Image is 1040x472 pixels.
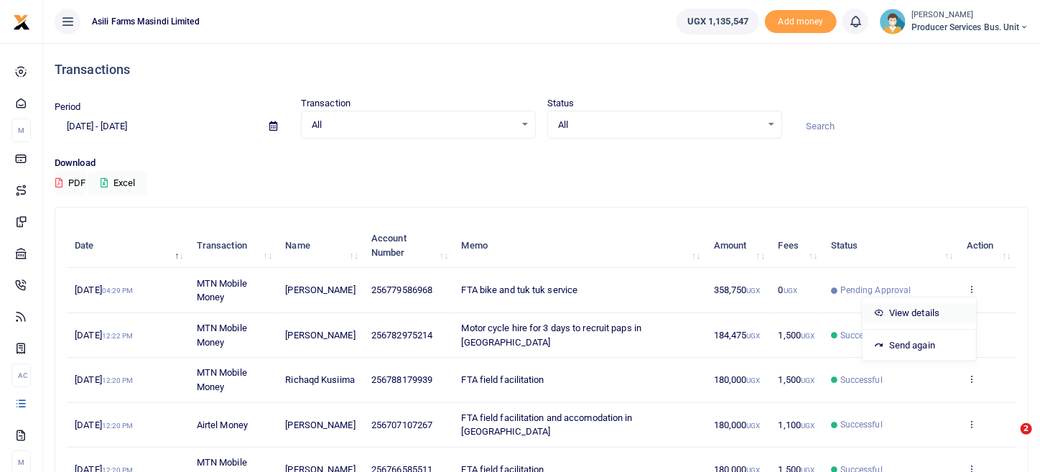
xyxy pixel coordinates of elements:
span: [DATE] [75,420,133,430]
span: Successful [840,418,883,431]
th: Transaction: activate to sort column ascending [189,223,278,268]
button: Excel [88,171,147,195]
img: logo-small [13,14,30,31]
span: All [558,118,761,132]
small: 12:22 PM [102,332,134,340]
span: 180,000 [714,420,761,430]
th: Name: activate to sort column ascending [277,223,363,268]
span: 256788179939 [371,374,432,385]
li: Ac [11,364,31,387]
span: All [312,118,515,132]
a: View details [863,303,976,323]
span: Richaqd Kusiima [285,374,355,385]
p: Download [55,156,1029,171]
button: PDF [55,171,86,195]
span: MTN Mobile Money [197,323,247,348]
th: Memo: activate to sort column ascending [453,223,705,268]
span: [DATE] [75,374,133,385]
a: logo-small logo-large logo-large [13,16,30,27]
span: 0 [779,284,797,295]
span: 2 [1021,423,1032,435]
span: Producer Services Bus. Unit [911,21,1029,34]
th: Account Number: activate to sort column ascending [363,223,453,268]
span: FTA field facilitation [462,374,544,385]
th: Date: activate to sort column descending [67,223,189,268]
span: Successful [840,329,883,342]
span: MTN Mobile Money [197,278,247,303]
small: 12:20 PM [102,422,134,430]
small: UGX [746,287,760,295]
label: Transaction [301,96,350,111]
iframe: Intercom live chat [991,423,1026,458]
small: UGX [801,422,814,430]
span: Motor cycle hire for 3 days to recruit paps in [GEOGRAPHIC_DATA] [462,323,642,348]
a: Send again [863,336,976,356]
span: Successful [840,374,883,387]
small: UGX [784,287,797,295]
span: [DATE] [75,284,133,295]
li: M [11,119,31,142]
a: profile-user [PERSON_NAME] Producer Services Bus. Unit [880,9,1029,34]
h4: Transactions [55,62,1029,78]
span: FTA bike and tuk tuk service [462,284,578,295]
span: UGX 1,135,547 [687,14,748,29]
input: select period [55,114,258,139]
span: 180,000 [714,374,761,385]
small: [PERSON_NAME] [911,9,1029,22]
label: Status [547,96,575,111]
span: 1,500 [779,330,815,341]
span: [PERSON_NAME] [285,284,355,295]
small: UGX [746,422,760,430]
span: FTA field facilitation and accomodation in [GEOGRAPHIC_DATA] [462,412,633,438]
span: Asili Farms Masindi Limited [86,15,205,28]
label: Period [55,100,81,114]
th: Fees: activate to sort column ascending [771,223,823,268]
span: 256779586968 [371,284,432,295]
small: 04:29 PM [102,287,134,295]
span: [PERSON_NAME] [285,420,355,430]
li: Wallet ballance [671,9,765,34]
span: Add money [765,10,837,34]
a: Add money [765,15,837,26]
span: [PERSON_NAME] [285,330,355,341]
span: [DATE] [75,330,133,341]
span: 1,100 [779,420,815,430]
small: UGX [801,332,814,340]
th: Status: activate to sort column ascending [823,223,959,268]
a: UGX 1,135,547 [677,9,759,34]
span: Pending Approval [840,284,911,297]
small: UGX [746,376,760,384]
small: UGX [801,376,814,384]
img: profile-user [880,9,906,34]
small: 12:20 PM [102,376,134,384]
span: 256707107267 [371,420,432,430]
span: 358,750 [714,284,761,295]
input: Search [794,114,1029,139]
span: 1,500 [779,374,815,385]
th: Amount: activate to sort column ascending [706,223,771,268]
th: Action: activate to sort column ascending [959,223,1016,268]
li: Toup your wallet [765,10,837,34]
span: MTN Mobile Money [197,367,247,392]
span: Airtel Money [197,420,248,430]
span: 184,475 [714,330,761,341]
small: UGX [746,332,760,340]
span: 256782975214 [371,330,432,341]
